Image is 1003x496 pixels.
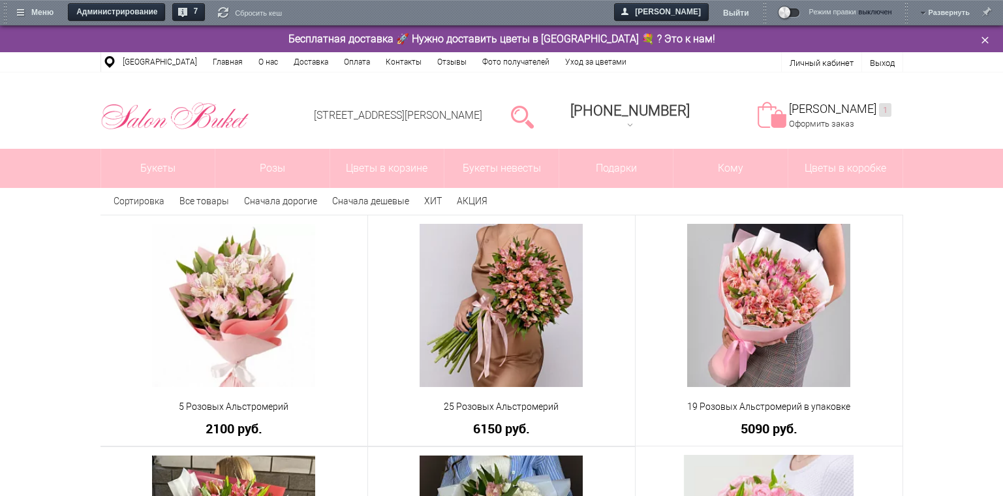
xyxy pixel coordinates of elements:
span: выключен [859,8,892,16]
span: Администрирование [70,3,166,22]
img: 19 Розовых Альстромерий в упаковке [687,224,850,387]
a: Развернуть [929,3,970,21]
span: Режим правки [809,8,856,23]
a: О нас [251,52,286,72]
a: Оформить заказ [789,119,854,129]
a: ХИТ [424,196,442,206]
span: Сбросить кеш [235,7,282,19]
a: 5090 руб. [644,422,894,435]
a: Цветы в коробке [788,149,903,188]
a: [PERSON_NAME]1 [789,102,891,117]
a: Все товары [179,196,229,206]
a: Режим правкивыключен [779,8,892,23]
a: 7 [172,3,206,22]
a: Розы [215,149,330,188]
a: АКЦИЯ [457,196,487,206]
div: [PHONE_NUMBER] [570,102,690,119]
a: Букеты [101,149,215,188]
a: Сбросить кеш [218,7,282,20]
a: Администрирование [68,3,166,22]
a: Выйти [723,3,749,23]
img: Цветы Нижний Новгород [100,99,250,133]
span: Кому [673,149,788,188]
a: Фото получателей [474,52,557,72]
a: 6150 руб. [377,422,626,435]
a: 25 Розовых Альстромерий [377,400,626,414]
a: Цветы в корзине [330,149,444,188]
a: Сначала дорогие [244,196,317,206]
span: Сортировка [114,196,164,206]
a: Оплата [336,52,378,72]
a: 5 Розовых Альстромерий [109,400,359,414]
a: Контакты [378,52,429,72]
a: 2100 руб. [109,422,359,435]
span: Меню [12,4,62,23]
a: Меню [10,3,62,22]
div: Бесплатная доставка 🚀 Нужно доставить цветы в [GEOGRAPHIC_DATA] 💐 ? Это к нам! [91,32,913,46]
a: [PHONE_NUMBER] [563,98,698,135]
span: Развернуть [929,3,970,15]
a: 19 Розовых Альстромерий в упаковке [644,400,894,414]
a: Главная [205,52,251,72]
span: 7 [189,3,206,22]
a: Личный кабинет [790,58,854,68]
ins: 1 [879,103,891,117]
a: Подарки [559,149,673,188]
a: Выход [870,58,895,68]
a: Отзывы [429,52,474,72]
a: Доставка [286,52,336,72]
a: [STREET_ADDRESS][PERSON_NAME] [314,109,482,121]
a: [GEOGRAPHIC_DATA] [115,52,205,72]
a: Уход за цветами [557,52,634,72]
a: Букеты невесты [444,149,559,188]
a: [PERSON_NAME] [614,3,709,22]
a: Сначала дешевые [332,196,409,206]
span: [PERSON_NAME] [616,3,709,22]
img: 5 Розовых Альстромерий [152,224,315,387]
img: 25 Розовых Альстромерий [420,224,583,387]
